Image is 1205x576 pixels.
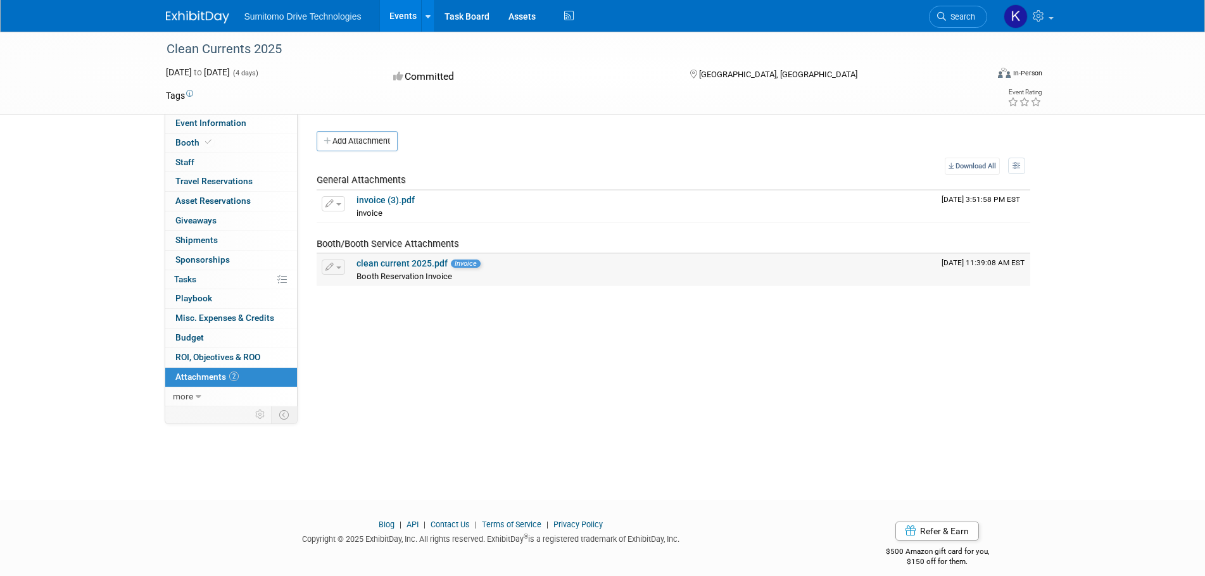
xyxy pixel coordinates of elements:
[165,251,297,270] a: Sponsorships
[699,70,857,79] span: [GEOGRAPHIC_DATA], [GEOGRAPHIC_DATA]
[175,332,204,342] span: Budget
[166,89,193,102] td: Tags
[173,391,193,401] span: more
[451,260,481,268] span: Invoice
[175,137,214,147] span: Booth
[317,174,406,185] span: General Attachments
[356,195,415,205] a: invoice (3).pdf
[175,254,230,265] span: Sponsorships
[407,520,419,529] a: API
[175,313,274,323] span: Misc. Expenses & Credits
[1007,89,1042,96] div: Event Rating
[175,118,246,128] span: Event Information
[937,191,1030,222] td: Upload Timestamp
[175,352,260,362] span: ROI, Objectives & ROO
[166,67,230,77] span: [DATE] [DATE]
[165,309,297,328] a: Misc. Expenses & Credits
[912,66,1043,85] div: Event Format
[192,67,204,77] span: to
[946,12,975,22] span: Search
[356,208,382,218] span: invoice
[1013,68,1042,78] div: In-Person
[835,538,1040,567] div: $500 Amazon gift card for you,
[895,522,979,541] a: Refer & Earn
[175,293,212,303] span: Playbook
[937,254,1030,285] td: Upload Timestamp
[998,68,1011,78] img: Format-Inperson.png
[166,11,229,23] img: ExhibitDay
[165,368,297,387] a: Attachments2
[166,530,817,545] div: Copyright © 2025 ExhibitDay, Inc. All rights reserved. ExhibitDay is a registered trademark of Ex...
[543,520,552,529] span: |
[175,157,194,167] span: Staff
[205,139,211,146] i: Booth reservation complete
[174,274,196,284] span: Tasks
[482,520,541,529] a: Terms of Service
[942,195,1020,204] span: Upload Timestamp
[165,172,297,191] a: Travel Reservations
[249,406,272,423] td: Personalize Event Tab Strip
[165,270,297,289] a: Tasks
[165,211,297,230] a: Giveaways
[835,556,1040,567] div: $150 off for them.
[524,533,528,540] sup: ®
[165,329,297,347] a: Budget
[356,272,452,281] span: Booth Reservation Invoice
[165,192,297,211] a: Asset Reservations
[472,520,480,529] span: |
[165,348,297,367] a: ROI, Objectives & ROO
[420,520,429,529] span: |
[942,258,1025,267] span: Upload Timestamp
[229,372,239,381] span: 2
[175,372,239,382] span: Attachments
[165,114,297,133] a: Event Information
[175,215,217,225] span: Giveaways
[162,38,968,61] div: Clean Currents 2025
[317,238,459,249] span: Booth/Booth Service Attachments
[232,69,258,77] span: (4 days)
[317,131,398,151] button: Add Attachment
[389,66,669,88] div: Committed
[356,258,448,268] a: clean current 2025.pdf
[165,289,297,308] a: Playbook
[1004,4,1028,28] img: Karlaa Gregory
[165,387,297,406] a: more
[431,520,470,529] a: Contact Us
[175,176,253,186] span: Travel Reservations
[271,406,297,423] td: Toggle Event Tabs
[165,134,297,153] a: Booth
[165,231,297,250] a: Shipments
[929,6,987,28] a: Search
[175,196,251,206] span: Asset Reservations
[553,520,603,529] a: Privacy Policy
[945,158,1000,175] a: Download All
[379,520,394,529] a: Blog
[175,235,218,245] span: Shipments
[244,11,362,22] span: Sumitomo Drive Technologies
[165,153,297,172] a: Staff
[396,520,405,529] span: |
